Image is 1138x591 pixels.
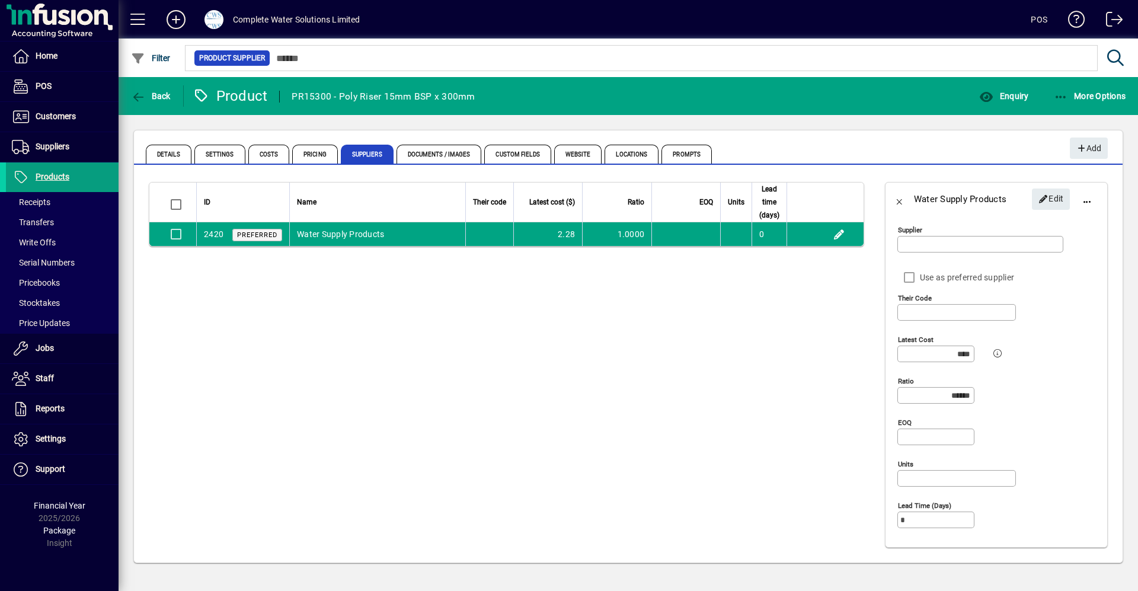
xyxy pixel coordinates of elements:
[699,196,713,209] span: EOQ
[194,145,245,164] span: Settings
[36,142,69,151] span: Suppliers
[6,41,119,71] a: Home
[292,145,338,164] span: Pricing
[830,225,849,244] button: Edit
[36,81,52,91] span: POS
[12,298,60,308] span: Stocktakes
[898,419,912,427] mat-label: EOQ
[131,91,171,101] span: Back
[628,196,644,209] span: Ratio
[12,258,75,267] span: Serial Numbers
[529,196,575,209] span: Latest cost ($)
[898,501,951,510] mat-label: Lead time (days)
[6,334,119,363] a: Jobs
[12,318,70,328] span: Price Updates
[297,196,317,209] span: Name
[1038,189,1064,209] span: Edit
[6,273,119,293] a: Pricebooks
[12,197,50,207] span: Receipts
[6,455,119,484] a: Support
[12,238,56,247] span: Write Offs
[886,185,914,213] button: Back
[6,394,119,424] a: Reports
[914,190,1006,209] div: Water Supply Products
[36,404,65,413] span: Reports
[292,87,475,106] div: PR15300 - Poly Riser 15mm BSP x 300mm
[248,145,290,164] span: Costs
[979,91,1028,101] span: Enquiry
[473,196,506,209] span: Their code
[36,464,65,474] span: Support
[1032,189,1070,210] button: Edit
[341,145,394,164] span: Suppliers
[36,111,76,121] span: Customers
[6,293,119,313] a: Stocktakes
[1097,2,1123,41] a: Logout
[898,294,932,302] mat-label: Their code
[6,132,119,162] a: Suppliers
[1054,91,1126,101] span: More Options
[119,85,184,107] app-page-header-button: Back
[752,222,787,246] td: 0
[6,102,119,132] a: Customers
[898,460,913,468] mat-label: Units
[513,222,582,246] td: 2.28
[582,222,651,246] td: 1.0000
[36,343,54,353] span: Jobs
[12,278,60,287] span: Pricebooks
[36,434,66,443] span: Settings
[1051,85,1129,107] button: More Options
[204,196,210,209] span: ID
[759,183,779,222] span: Lead time (days)
[6,424,119,454] a: Settings
[1076,139,1101,158] span: Add
[193,87,268,106] div: Product
[898,226,922,234] mat-label: Supplier
[898,377,914,385] mat-label: Ratio
[36,172,69,181] span: Products
[128,47,174,69] button: Filter
[131,53,171,63] span: Filter
[1031,10,1047,29] div: POS
[661,145,712,164] span: Prompts
[195,9,233,30] button: Profile
[36,51,57,60] span: Home
[728,196,744,209] span: Units
[199,52,265,64] span: Product Supplier
[6,313,119,333] a: Price Updates
[6,232,119,253] a: Write Offs
[233,10,360,29] div: Complete Water Solutions Limited
[204,228,223,241] div: 2420
[6,212,119,232] a: Transfers
[237,231,277,239] span: Preferred
[6,253,119,273] a: Serial Numbers
[6,72,119,101] a: POS
[34,501,85,510] span: Financial Year
[6,364,119,394] a: Staff
[12,218,54,227] span: Transfers
[157,9,195,30] button: Add
[36,373,54,383] span: Staff
[146,145,191,164] span: Details
[976,85,1031,107] button: Enquiry
[397,145,482,164] span: Documents / Images
[6,192,119,212] a: Receipts
[1059,2,1085,41] a: Knowledge Base
[898,336,934,344] mat-label: Latest cost
[1070,138,1108,159] button: Add
[1073,185,1101,213] button: More options
[43,526,75,535] span: Package
[554,145,602,164] span: Website
[605,145,658,164] span: Locations
[128,85,174,107] button: Back
[484,145,551,164] span: Custom Fields
[289,222,465,246] td: Water Supply Products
